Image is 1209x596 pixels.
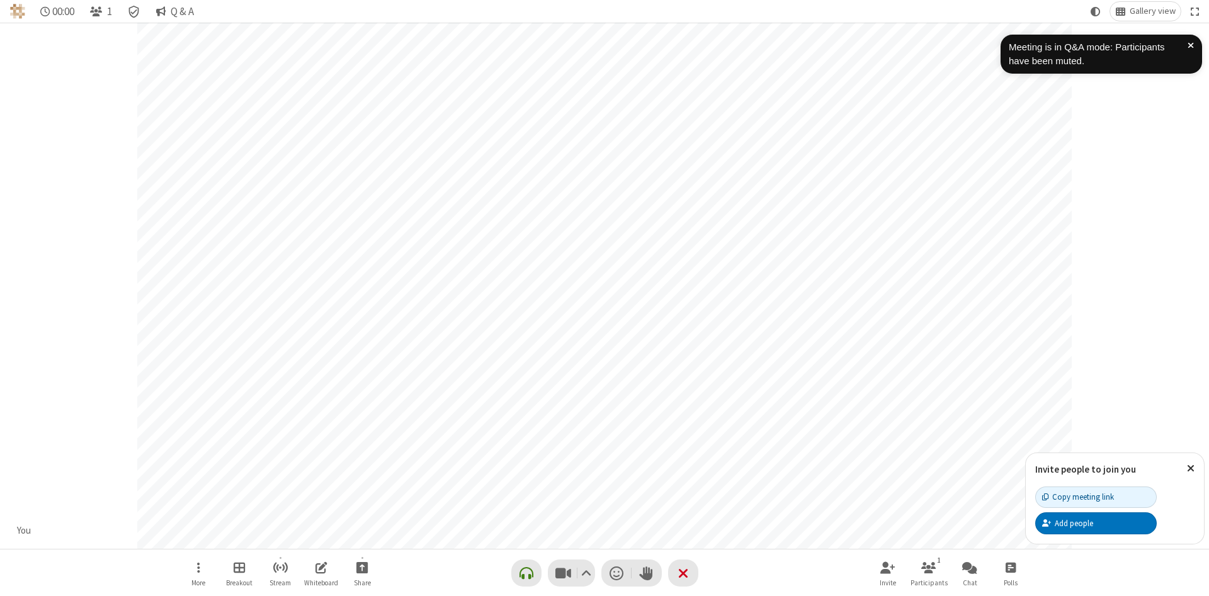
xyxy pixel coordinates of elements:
[150,2,199,21] button: Q & A
[354,579,371,587] span: Share
[934,554,945,566] div: 1
[1110,2,1181,21] button: Change layout
[951,555,989,591] button: Open chat
[35,2,80,21] div: Timer
[226,579,253,587] span: Breakout
[869,555,907,591] button: Invite participants (Alt+I)
[1035,512,1157,534] button: Add people
[1042,491,1114,503] div: Copy meeting link
[601,559,632,587] button: Send a reaction
[632,559,662,587] button: Raise hand
[1009,40,1188,69] div: Meeting is in Q&A mode: Participants have been muted.
[1086,2,1106,21] button: Using system theme
[1178,453,1204,484] button: Close popover
[511,559,542,587] button: Connect your audio
[668,559,698,587] button: End or leave meeting
[577,559,594,587] button: Video setting
[13,524,36,538] div: You
[220,555,258,591] button: Manage Breakout Rooms
[911,579,948,587] span: Participants
[1130,6,1176,16] span: Gallery view
[304,579,338,587] span: Whiteboard
[1004,579,1018,587] span: Polls
[52,6,74,18] span: 00:00
[1035,486,1157,508] button: Copy meeting link
[270,579,291,587] span: Stream
[880,579,896,587] span: Invite
[343,555,381,591] button: Start sharing
[963,579,977,587] span: Chat
[1035,463,1136,475] label: Invite people to join you
[107,6,112,18] span: 1
[171,6,194,18] span: Q & A
[548,559,595,587] button: Stop video (Alt+V)
[261,555,299,591] button: Start streaming
[910,555,948,591] button: Open participant list
[122,2,146,21] div: Meeting details Encryption enabled
[84,2,117,21] button: Open participant list
[302,555,340,591] button: Open shared whiteboard
[191,579,205,587] span: More
[1186,2,1205,21] button: Fullscreen
[179,555,217,591] button: Open menu
[992,555,1030,591] button: Open poll
[10,4,25,19] img: QA Selenium DO NOT DELETE OR CHANGE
